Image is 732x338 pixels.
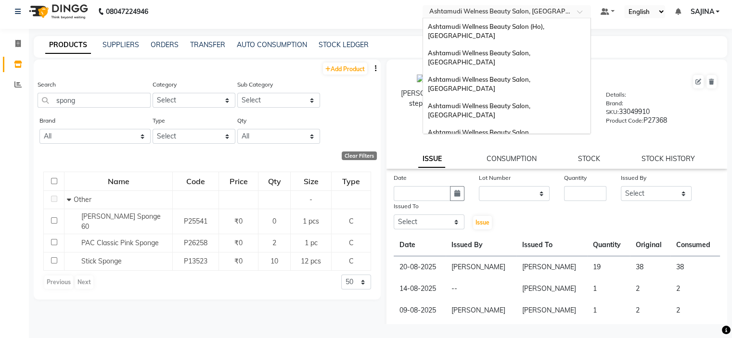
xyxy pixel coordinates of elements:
[234,217,243,225] span: ₹0
[578,154,600,163] a: STOCK
[153,80,177,89] label: Category
[184,238,207,247] span: P26258
[630,278,670,300] td: 2
[259,173,290,190] div: Qty
[587,256,630,278] td: 19
[237,116,246,125] label: Qty
[446,256,516,278] td: [PERSON_NAME]
[301,257,321,265] span: 12 pcs
[516,234,587,256] th: Issued To
[309,195,312,204] span: -
[670,256,720,278] td: 38
[446,278,516,300] td: --
[606,107,718,120] div: 33049910
[237,40,307,49] a: AUTO CONSUMPTION
[479,174,511,182] label: Lot Number
[348,238,353,247] span: C
[81,238,159,247] span: PAC Classic Pink Sponge
[630,234,670,256] th: Original
[303,217,319,225] span: 1 pcs
[45,37,91,54] a: PRODUCTS
[423,18,591,134] ng-dropdown-panel: Options list
[606,99,623,108] label: Brand:
[319,40,369,49] a: STOCK LEDGER
[394,300,446,321] td: 09-08-2025
[190,40,225,49] a: TRANSFER
[234,257,243,265] span: ₹0
[38,93,151,108] input: Search by product name or code
[394,174,407,182] label: Date
[690,7,714,17] span: SAJINA
[428,102,532,119] span: Ashtamudi Wellness Beauty Salon, [GEOGRAPHIC_DATA]
[587,300,630,321] td: 1
[473,216,492,229] button: Issue
[417,75,444,85] img: avatar
[81,212,161,231] span: [PERSON_NAME] Sponge 60
[670,278,720,300] td: 2
[153,116,165,125] label: Type
[151,40,179,49] a: ORDERS
[475,219,489,226] span: Issue
[516,300,587,321] td: [PERSON_NAME]
[670,234,720,256] th: Consumed
[606,115,718,129] div: P27368
[323,63,367,75] a: Add Product
[564,174,587,182] label: Quantity
[394,256,446,278] td: 20-08-2025
[428,75,532,93] span: Ashtamudi Wellness Beauty Salon, [GEOGRAPHIC_DATA]
[587,278,630,300] td: 1
[394,278,446,300] td: 14-08-2025
[670,300,720,321] td: 2
[67,195,74,204] span: Collapse Row
[272,238,276,247] span: 2
[39,116,55,125] label: Brand
[606,116,643,125] label: Product Code:
[81,257,122,265] span: Stick Sponge
[446,300,516,321] td: [PERSON_NAME]
[428,49,532,66] span: Ashtamudi Wellness Beauty Salon, [GEOGRAPHIC_DATA]
[38,80,56,89] label: Search
[173,173,218,190] div: Code
[348,217,353,225] span: C
[74,195,91,204] span: Other
[291,173,331,190] div: Size
[348,257,353,265] span: C
[606,108,619,116] label: SKU:
[184,257,207,265] span: P13523
[418,150,445,168] a: ISSUE
[219,173,258,190] div: Price
[621,174,646,182] label: Issued By
[516,278,587,300] td: [PERSON_NAME]
[630,256,670,278] td: 38
[396,88,466,109] div: [PERSON_NAME] 5 step Facial Kit
[394,234,446,256] th: Date
[184,217,207,225] span: P25541
[237,80,273,89] label: Sub Category
[428,23,546,40] span: Ashtamudi Wellness Beauty Salon (Ho), [GEOGRAPHIC_DATA]
[428,128,532,146] span: Ashtamudi Wellness Beauty Salon, [GEOGRAPHIC_DATA]
[630,300,670,321] td: 2
[65,173,172,190] div: Name
[342,151,377,160] div: Clear Filters
[103,40,139,49] a: SUPPLIERS
[270,257,278,265] span: 10
[487,154,537,163] a: CONSUMPTION
[606,90,626,99] label: Details:
[234,238,243,247] span: ₹0
[332,173,370,190] div: Type
[642,154,695,163] a: STOCK HISTORY
[446,234,516,256] th: Issued By
[305,238,318,247] span: 1 pc
[587,234,630,256] th: Quantity
[516,256,587,278] td: [PERSON_NAME]
[272,217,276,225] span: 0
[394,202,419,211] label: Issued To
